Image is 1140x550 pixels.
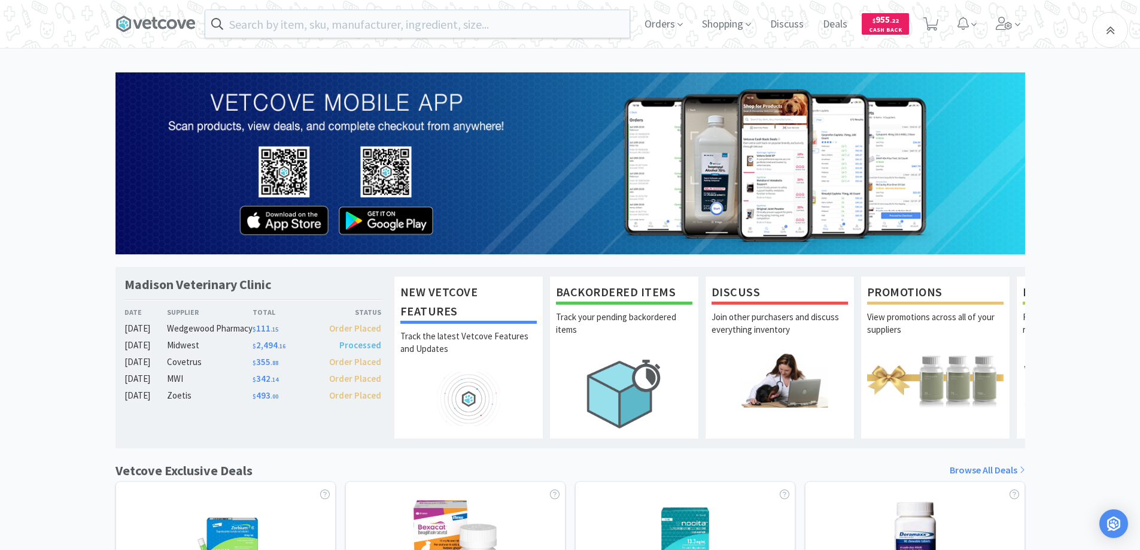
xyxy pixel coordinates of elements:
span: . 15 [270,326,278,333]
span: . 14 [270,376,278,384]
img: hero_discuss.png [712,353,848,407]
h1: Vetcove Exclusive Deals [115,460,253,481]
a: Deals [818,19,852,30]
p: Join other purchasers and discuss everything inventory [712,311,848,353]
a: [DATE]MWI$342.14Order Placed [124,372,382,386]
span: Cash Back [869,27,902,35]
span: $ [253,376,256,384]
span: 955 [873,14,899,25]
a: [DATE]Wedgewood Pharmacy$111.15Order Placed [124,321,382,336]
div: [DATE] [124,388,168,403]
span: 355 [253,356,278,367]
h1: Promotions [867,282,1004,305]
div: [DATE] [124,321,168,336]
p: View promotions across all of your suppliers [867,311,1004,353]
span: 493 [253,390,278,401]
div: Supplier [167,306,253,318]
span: . 88 [270,359,278,367]
a: $955.22Cash Back [862,8,909,40]
a: [DATE]Midwest$2,494.16Processed [124,338,382,353]
span: . 00 [270,393,278,400]
span: 2,494 [253,339,285,351]
span: $ [253,393,256,400]
div: [DATE] [124,372,168,386]
h1: New Vetcove Features [400,282,537,324]
div: Open Intercom Messenger [1099,509,1128,538]
div: Wedgewood Pharmacy [167,321,253,336]
span: $ [253,359,256,367]
img: 169a39d576124ab08f10dc54d32f3ffd_4.png [115,72,1025,254]
input: Search by item, sku, manufacturer, ingredient, size... [205,10,630,38]
span: Order Placed [329,373,381,384]
a: Browse All Deals [950,463,1025,478]
a: New Vetcove FeaturesTrack the latest Vetcove Features and Updates [394,276,543,439]
a: DiscussJoin other purchasers and discuss everything inventory [705,276,855,439]
img: hero_promotions.png [867,353,1004,407]
span: Order Placed [329,356,381,367]
img: hero_backorders.png [556,353,692,434]
div: Status [317,306,382,318]
span: . 16 [278,342,285,350]
span: Processed [339,339,381,351]
span: $ [253,342,256,350]
span: Order Placed [329,390,381,401]
span: Order Placed [329,323,381,334]
h1: Madison Veterinary Clinic [124,276,271,293]
a: Backordered ItemsTrack your pending backordered items [549,276,699,439]
p: Track your pending backordered items [556,311,692,353]
div: Zoetis [167,388,253,403]
a: [DATE]Zoetis$493.00Order Placed [124,388,382,403]
span: 342 [253,373,278,384]
a: [DATE]Covetrus$355.88Order Placed [124,355,382,369]
div: Total [253,306,317,318]
a: Discuss [765,19,808,30]
div: MWI [167,372,253,386]
div: Date [124,306,168,318]
a: PromotionsView promotions across all of your suppliers [861,276,1010,439]
span: 111 [253,323,278,334]
div: [DATE] [124,355,168,369]
span: . 22 [890,17,899,25]
div: [DATE] [124,338,168,353]
span: $ [253,326,256,333]
div: Midwest [167,338,253,353]
h1: Backordered Items [556,282,692,305]
span: $ [873,17,875,25]
div: Covetrus [167,355,253,369]
img: hero_feature_roadmap.png [400,372,537,426]
h1: Discuss [712,282,848,305]
p: Track the latest Vetcove Features and Updates [400,330,537,372]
